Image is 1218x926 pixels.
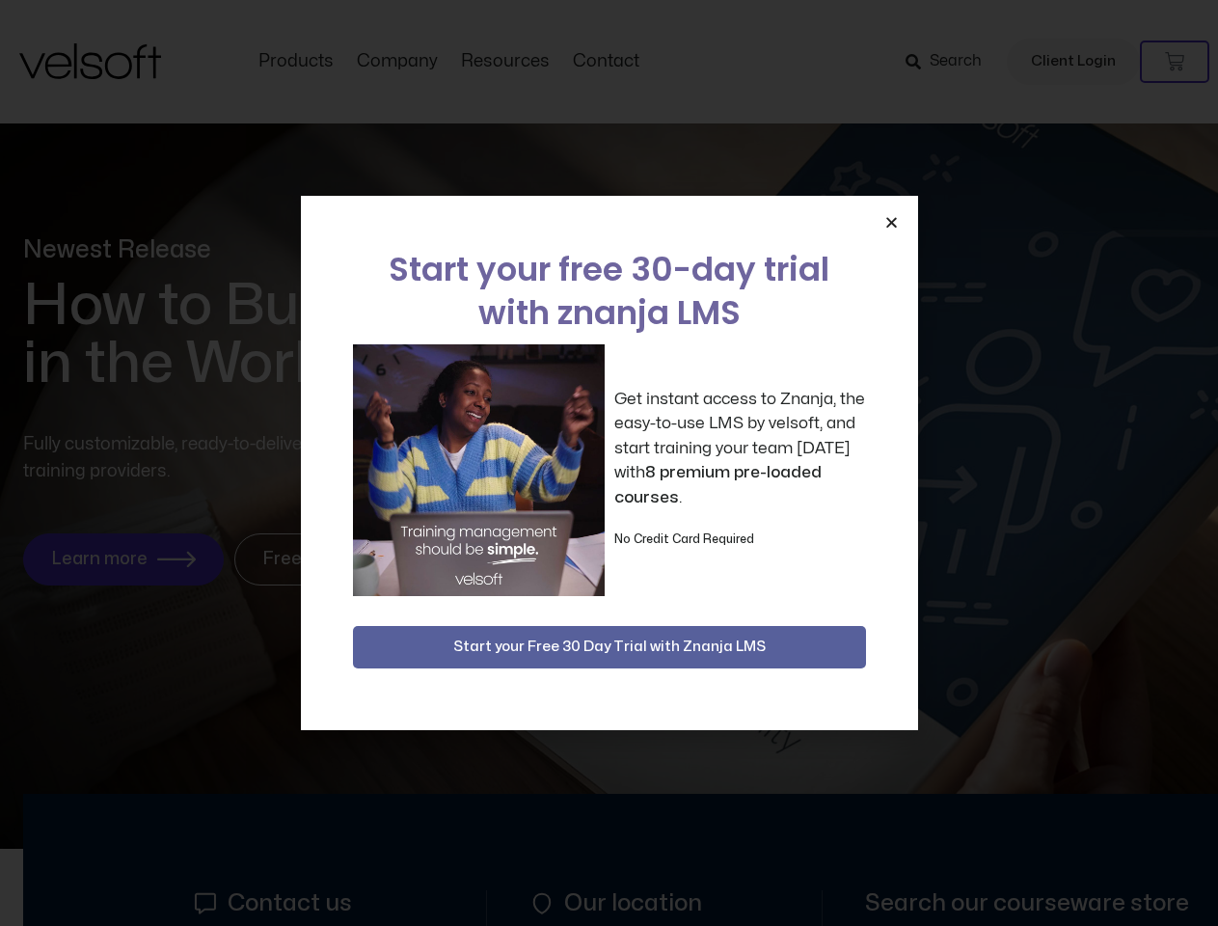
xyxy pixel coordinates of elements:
p: Get instant access to Znanja, the easy-to-use LMS by velsoft, and start training your team [DATE]... [614,387,866,510]
strong: 8 premium pre-loaded courses [614,464,822,505]
h2: Start your free 30-day trial with znanja LMS [353,248,866,335]
strong: No Credit Card Required [614,533,754,545]
button: Start your Free 30 Day Trial with Znanja LMS [353,626,866,668]
a: Close [884,215,899,230]
span: Start your Free 30 Day Trial with Znanja LMS [453,636,766,659]
img: a woman sitting at her laptop dancing [353,344,605,596]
